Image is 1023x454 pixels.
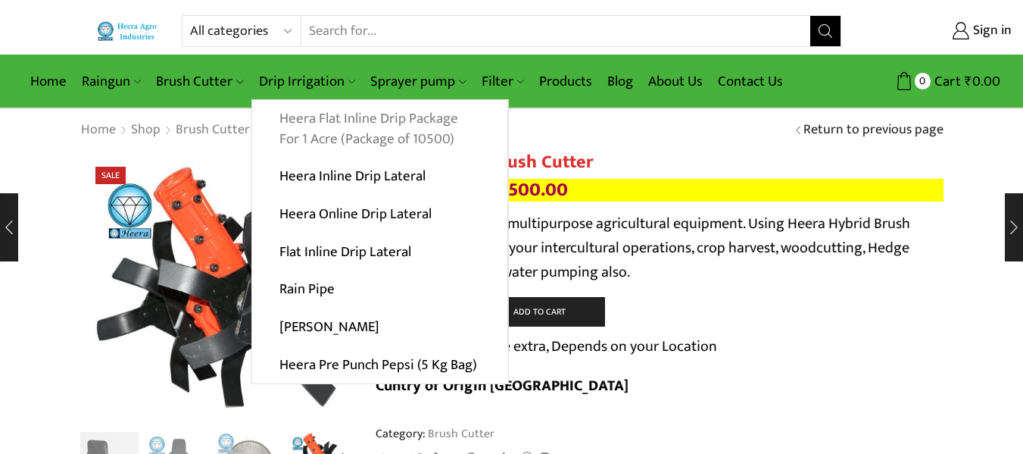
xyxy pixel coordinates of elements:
[23,64,74,99] a: Home
[363,64,473,99] a: Sprayer pump
[252,346,508,384] a: Heera Pre Punch Pepsi (5 Kg Bag)
[376,373,628,399] b: Cuntry of Origin [GEOGRAPHIC_DATA]
[130,121,161,140] a: Shop
[864,17,1012,45] a: Sign in
[301,16,809,46] input: Search for...
[461,297,605,327] button: Add to cart
[252,308,507,346] a: [PERSON_NAME]
[476,174,568,205] bdi: 18,500.00
[426,424,494,443] a: Brush Cutter
[376,334,717,359] p: Shipping Charges are extra, Depends on your Location
[252,100,507,158] a: Heera Flat Inline Drip Package For 1 Acre (Package of 10500)
[969,21,1012,41] span: Sign in
[251,64,363,99] a: Drip Irrigation
[376,425,494,443] span: Category:
[80,121,117,140] a: Home
[252,196,507,233] a: Heera Online Drip Lateral
[810,16,841,46] button: Search button
[803,121,943,140] a: Return to previous page
[376,152,943,174] h1: Heera Hybrid Brush Cutter
[931,71,961,92] span: Cart
[710,64,791,99] a: Contact Us
[175,121,251,140] a: Brush Cutter
[252,158,507,196] a: Heera Inline Drip Lateral
[376,211,943,284] p: A new generation of multipurpose agricultural equipment. Using Heera Hybrid Brush Cutter you can ...
[95,167,126,184] span: Sale
[252,271,507,308] a: Rain Pipe
[80,121,251,140] nav: Breadcrumb
[532,64,600,99] a: Products
[915,73,931,89] span: 0
[252,233,507,271] a: Flat Inline Drip Lateral
[80,152,353,424] div: 4 / 10
[474,64,532,99] a: Filter
[965,70,1000,93] bdi: 0.00
[600,64,641,99] a: Blog
[74,64,148,99] a: Raingun
[148,64,251,99] a: Brush Cutter
[856,67,1000,95] a: 0 Cart ₹0.00
[641,64,710,99] a: About Us
[965,70,972,93] span: ₹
